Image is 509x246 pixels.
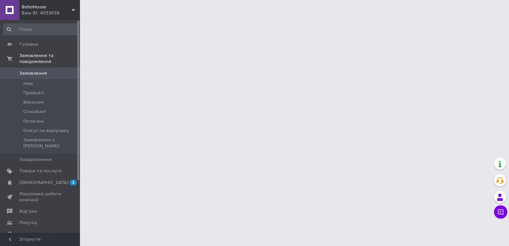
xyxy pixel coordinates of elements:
[494,205,507,219] button: Чат з покупцем
[19,220,37,226] span: Покупці
[19,180,69,186] span: [DEMOGRAPHIC_DATA]
[19,41,38,47] span: Головна
[23,109,46,115] span: Скасовані
[19,231,55,237] span: Каталог ProSale
[19,70,47,76] span: Замовлення
[23,128,69,134] span: Очікує на відправку
[23,81,33,87] span: Нові
[23,90,44,96] span: Прийняті
[19,157,52,163] span: Повідомлення
[22,10,80,16] div: Ваш ID: 4033038
[3,23,79,35] input: Пошук
[19,208,37,214] span: Відгуки
[23,137,78,149] span: Замовлення з [PERSON_NAME]
[70,180,77,185] span: 1
[19,168,62,174] span: Товари та послуги
[19,53,80,65] span: Замовлення та повідомлення
[22,4,72,10] span: BohoHouse
[23,99,44,105] span: Виконані
[19,191,62,203] span: Показники роботи компанії
[23,118,44,124] span: Оплачені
